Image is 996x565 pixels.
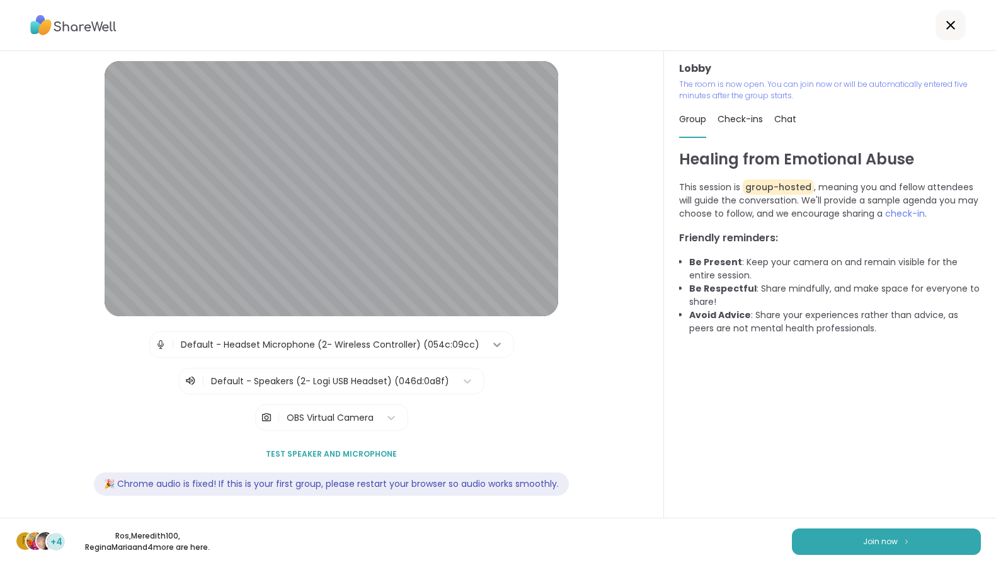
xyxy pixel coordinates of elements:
[155,332,166,357] img: Microphone
[277,405,280,430] span: |
[261,405,272,430] img: Camera
[77,530,218,553] p: Ros , Meredith100 , ReginaMaria and 4 more are here.
[679,113,706,125] span: Group
[774,113,796,125] span: Chat
[181,338,479,351] div: Default - Headset Microphone (2- Wireless Controller) (054c:09cc)
[30,11,117,40] img: ShareWell Logo
[689,282,757,295] b: Be Respectful
[679,79,981,101] p: The room is now open. You can join now or will be automatically entered five minutes after the gr...
[743,180,814,195] span: group-hosted
[718,113,763,125] span: Check-ins
[679,231,981,246] h3: Friendly reminders:
[266,448,397,460] span: Test speaker and microphone
[679,61,981,76] h3: Lobby
[37,532,54,550] img: ReginaMaria
[885,207,925,220] span: check-in
[689,309,981,335] li: : Share your experiences rather than advice, as peers are not mental health professionals.
[689,256,742,268] b: Be Present
[689,256,981,282] li: : Keep your camera on and remain visible for the entire session.
[689,309,751,321] b: Avoid Advice
[261,441,402,467] button: Test speaker and microphone
[26,532,44,550] img: Meredith100
[50,535,62,549] span: +4
[679,181,981,220] p: This session is , meaning you and fellow attendees will guide the conversation. We'll provide a s...
[287,411,374,425] div: OBS Virtual Camera
[22,533,28,549] span: R
[903,538,910,545] img: ShareWell Logomark
[792,528,981,555] button: Join now
[202,374,205,389] span: |
[171,332,175,357] span: |
[679,148,981,171] h1: Healing from Emotional Abuse
[94,472,569,496] div: 🎉 Chrome audio is fixed! If this is your first group, please restart your browser so audio works ...
[863,536,898,547] span: Join now
[689,282,981,309] li: : Share mindfully, and make space for everyone to share!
